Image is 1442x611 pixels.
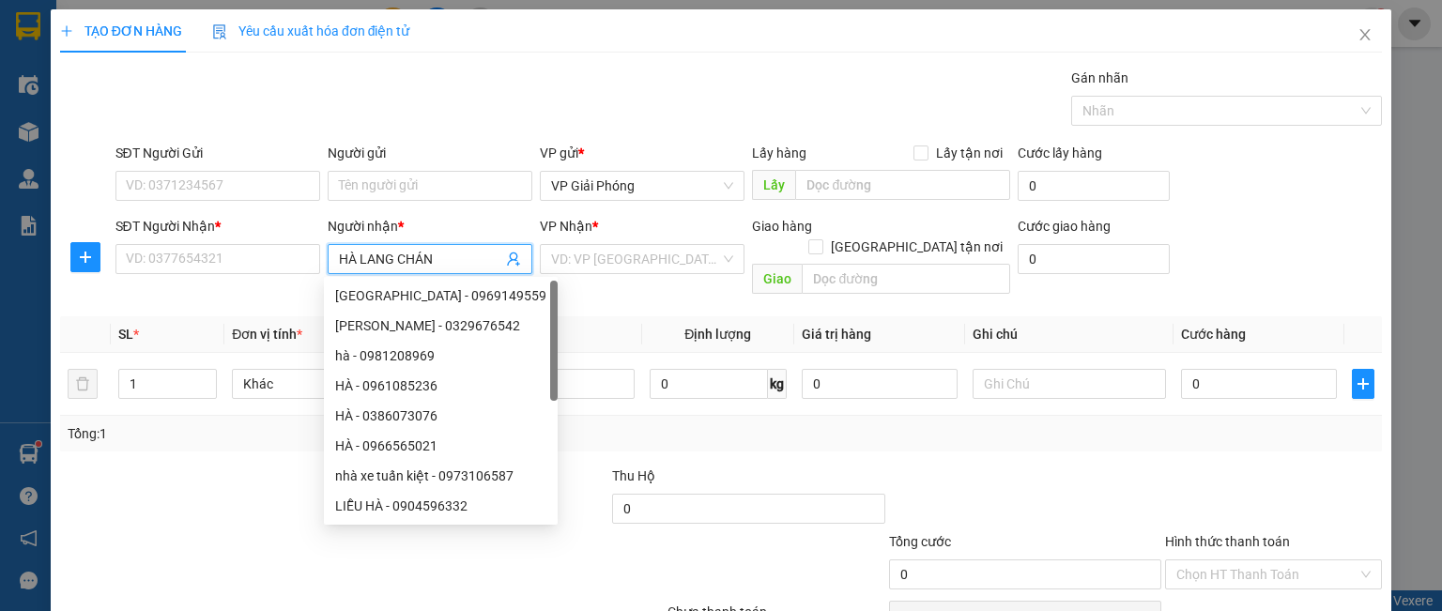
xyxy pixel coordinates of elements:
span: Giá trị hàng [802,327,871,342]
span: user-add [506,252,521,267]
span: Giao [752,264,802,294]
span: Lấy tận nơi [928,143,1010,163]
strong: PHIẾU BIÊN NHẬN [53,124,155,164]
div: Người gửi [328,143,532,163]
label: Cước lấy hàng [1018,145,1102,160]
div: HÀ - 0961085236 [335,375,546,396]
div: Tổng: 1 [68,423,558,444]
strong: CHUYỂN PHÁT NHANH ĐÔNG LÝ [44,15,162,76]
span: Yêu cầu xuất hóa đơn điện tử [212,23,410,38]
div: Người nhận [328,216,532,237]
button: delete [68,369,98,399]
input: 0 [802,369,958,399]
span: Giao hàng [752,219,812,234]
span: Đơn vị tính [232,327,302,342]
div: SĐT Người Gửi [115,143,320,163]
div: hà - 0981208969 [324,341,558,371]
label: Gán nhãn [1071,70,1128,85]
img: logo [9,65,40,130]
span: Lấy [752,170,795,200]
div: HÀ - 0966565021 [324,431,558,461]
div: nhà xe tuấn kiệt - 0973106587 [335,466,546,486]
label: Cước giao hàng [1018,219,1111,234]
span: TẠO ĐƠN HÀNG [60,23,182,38]
div: HÀ - 0966565021 [335,435,546,456]
div: HÀ - 0386073076 [335,405,546,426]
span: SĐT XE 0947 762 437 [54,80,154,120]
div: VP gửi [540,143,744,163]
span: plus [71,250,100,265]
div: LIỄU HÀ - 0904596332 [335,496,546,516]
div: HÀ - 0961085236 [324,371,558,401]
span: Cước hàng [1181,327,1246,342]
input: Ghi Chú [973,369,1166,399]
div: HÀ MỸ - 0969149559 [324,281,558,311]
span: VP Nhận [540,219,592,234]
div: [GEOGRAPHIC_DATA] - 0969149559 [335,285,546,306]
span: Thu Hộ [612,468,655,483]
span: GP1208250153 [166,97,278,116]
div: LIỄU HÀ - 0904596332 [324,491,558,521]
button: plus [1352,369,1374,399]
div: HÀ - 0386073076 [324,401,558,431]
label: Hình thức thanh toán [1165,534,1290,549]
button: Close [1339,9,1391,62]
span: plus [60,24,73,38]
button: plus [70,242,100,272]
input: Cước giao hàng [1018,244,1170,274]
span: Định lượng [684,327,751,342]
span: Tổng cước [889,534,951,549]
span: VP Giải Phóng [551,172,733,200]
img: icon [212,24,227,39]
span: close [1358,27,1373,42]
span: Lấy hàng [752,145,806,160]
th: Ghi chú [965,316,1174,353]
span: SL [118,327,133,342]
input: Dọc đường [802,264,1010,294]
input: Dọc đường [795,170,1010,200]
div: SĐT Người Nhận [115,216,320,237]
span: [GEOGRAPHIC_DATA] tận nơi [823,237,1010,257]
div: nhà xe tuấn kiệt - 0973106587 [324,461,558,491]
div: hà - 0981208969 [335,345,546,366]
span: Khác [243,370,414,398]
span: plus [1353,376,1373,391]
span: kg [768,369,787,399]
div: [PERSON_NAME] - 0329676542 [335,315,546,336]
input: Cước lấy hàng [1018,171,1170,201]
div: hà văn dũng - 0329676542 [324,311,558,341]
